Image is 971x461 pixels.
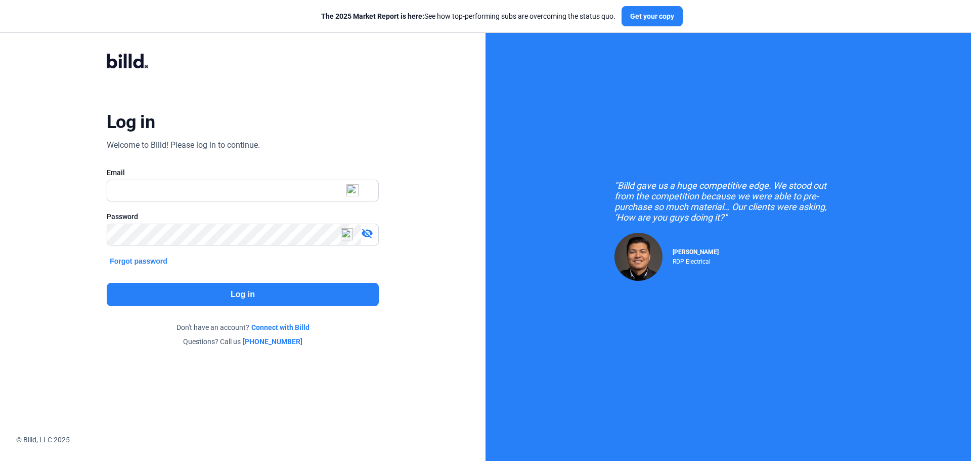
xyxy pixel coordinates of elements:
span: The 2025 Market Report is here: [321,12,424,20]
a: Connect with Billd [251,322,310,332]
img: npw-badge-icon-locked.svg [346,184,359,196]
button: Get your copy [622,6,683,26]
div: Email [107,167,379,178]
div: Password [107,212,379,222]
div: See how top-performing subs are overcoming the status quo. [321,11,615,21]
button: Forgot password [107,256,170,267]
button: Log in [107,283,379,306]
div: Questions? Call us [107,337,379,347]
img: npw-badge-icon-locked.svg [341,228,353,240]
img: Raul Pacheco [614,233,663,281]
a: [PHONE_NUMBER] [243,337,302,347]
div: "Billd gave us a huge competitive edge. We stood out from the competition because we were able to... [614,180,842,223]
div: Don't have an account? [107,322,379,332]
mat-icon: visibility_off [361,227,373,239]
div: Welcome to Billd! Please log in to continue. [107,139,260,151]
div: Log in [107,111,155,133]
div: RDP Electrical [673,256,719,265]
span: [PERSON_NAME] [673,248,719,256]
